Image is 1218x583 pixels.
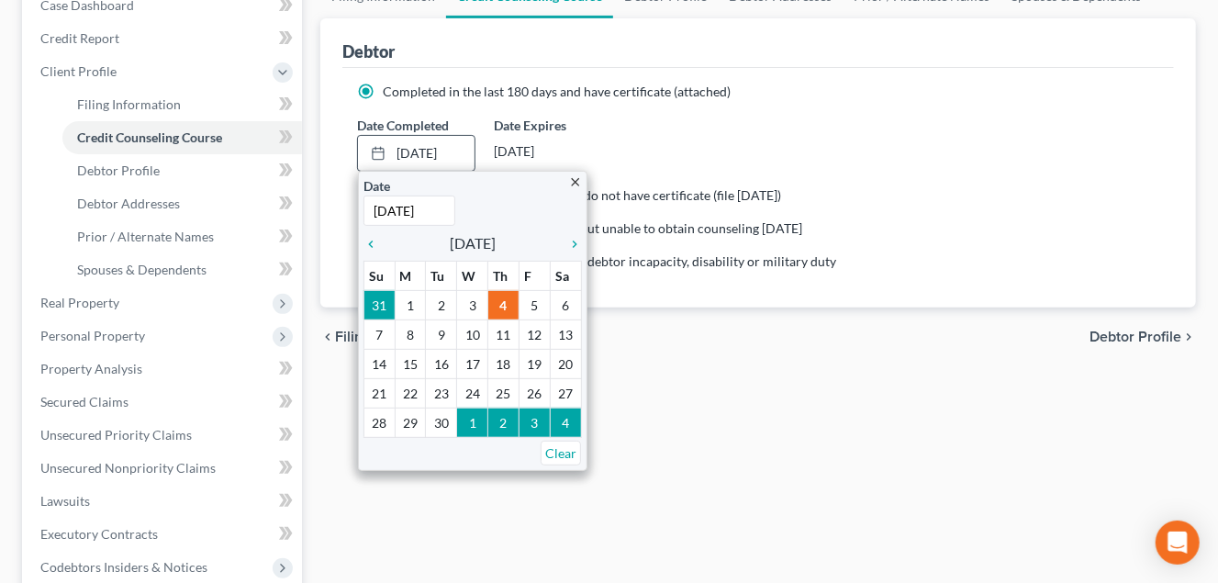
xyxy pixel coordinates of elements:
button: chevron_left Filing Information [320,330,450,344]
td: 20 [550,349,581,378]
th: Su [363,261,395,290]
a: Clear [541,441,581,465]
a: Spouses & Dependents [62,253,302,286]
td: 23 [426,378,457,408]
span: Debtor Profile [77,163,160,178]
th: M [395,261,426,290]
span: Credit Report [40,30,119,46]
span: Prior / Alternate Names [77,229,214,244]
a: Credit Report [26,22,302,55]
td: 4 [550,408,581,437]
span: Lawsuits [40,493,90,509]
a: Property Analysis [26,353,302,386]
a: close [568,171,582,192]
a: Executory Contracts [26,518,302,551]
td: 24 [457,378,488,408]
th: Tu [426,261,457,290]
td: 13 [550,320,581,349]
td: 12 [519,320,550,349]
td: 2 [426,290,457,320]
a: Unsecured Priority Claims [26,419,302,452]
td: 18 [488,349,520,378]
td: 15 [395,349,426,378]
span: Unsecured Priority Claims [40,427,192,443]
th: Sa [550,261,581,290]
button: Debtor Profile chevron_right [1089,330,1196,344]
td: 28 [363,408,395,437]
a: [DATE] [358,136,475,171]
span: Debtor Profile [1089,330,1181,344]
td: 29 [395,408,426,437]
a: Debtor Addresses [62,187,302,220]
a: Filing Information [62,88,302,121]
span: Personal Property [40,328,145,343]
span: Filing Information [77,96,181,112]
a: Lawsuits [26,485,302,518]
i: chevron_left [363,237,387,252]
a: Debtor Profile [62,154,302,187]
label: Date Expires [494,116,612,135]
td: 4 [488,290,520,320]
td: 21 [363,378,395,408]
i: chevron_right [558,237,582,252]
span: Property Analysis [40,361,142,376]
td: 14 [363,349,395,378]
td: 9 [426,320,457,349]
span: Client Profile [40,63,117,79]
span: Counseling not required because of debtor incapacity, disability or military duty [383,253,836,269]
td: 19 [519,349,550,378]
td: 7 [363,320,395,349]
span: [DATE] [450,232,496,254]
span: Unsecured Nonpriority Claims [40,460,216,476]
input: 1/1/2013 [363,196,455,226]
span: Codebtors Insiders & Notices [40,559,207,575]
a: Unsecured Nonpriority Claims [26,452,302,485]
td: 16 [426,349,457,378]
a: Prior / Alternate Names [62,220,302,253]
th: Th [488,261,520,290]
td: 31 [363,290,395,320]
span: Real Property [40,295,119,310]
td: 27 [550,378,581,408]
td: 1 [395,290,426,320]
td: 26 [519,378,550,408]
th: W [457,261,488,290]
th: F [519,261,550,290]
label: Date Completed [357,116,449,135]
td: 10 [457,320,488,349]
td: 3 [519,408,550,437]
i: close [568,175,582,189]
td: 11 [488,320,520,349]
a: Credit Counseling Course [62,121,302,154]
div: Debtor [342,40,395,62]
span: Secured Claims [40,394,129,409]
i: chevron_left [320,330,335,344]
span: Credit Counseling Course [77,129,222,145]
span: Spouses & Dependents [77,262,207,277]
td: 5 [519,290,550,320]
a: Secured Claims [26,386,302,419]
div: Open Intercom Messenger [1156,521,1200,565]
span: Debtor Addresses [77,196,180,211]
td: 1 [457,408,488,437]
a: chevron_right [558,232,582,254]
i: chevron_right [1181,330,1196,344]
span: Filing Information [335,330,450,344]
div: [DATE] [494,135,612,168]
td: 30 [426,408,457,437]
a: chevron_left [363,232,387,254]
td: 3 [457,290,488,320]
td: 2 [488,408,520,437]
td: 8 [395,320,426,349]
td: 22 [395,378,426,408]
label: Date [363,176,390,196]
td: 17 [457,349,488,378]
td: 25 [488,378,520,408]
span: Exigent circumstances - requested but unable to obtain counseling [DATE] [383,220,802,236]
span: Completed in the last 180 days and have certificate (attached) [383,84,731,99]
td: 6 [550,290,581,320]
span: Executory Contracts [40,526,158,542]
